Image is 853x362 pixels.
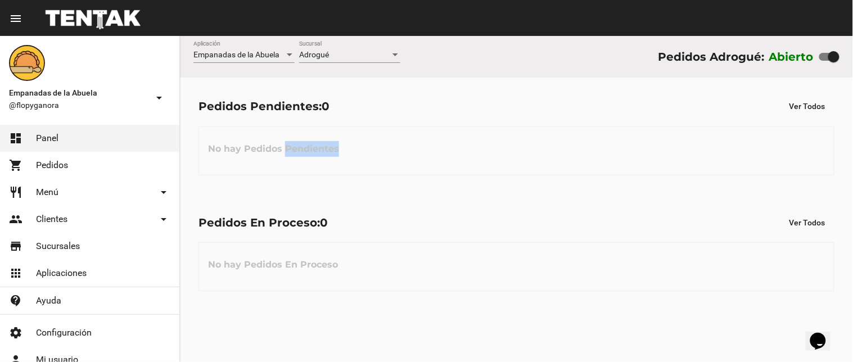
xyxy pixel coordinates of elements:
[36,133,58,144] span: Panel
[780,212,834,233] button: Ver Todos
[9,185,22,199] mat-icon: restaurant
[152,91,166,105] mat-icon: arrow_drop_down
[36,187,58,198] span: Menú
[320,216,328,229] span: 0
[193,50,279,59] span: Empanadas de la Abuela
[36,160,68,171] span: Pedidos
[199,248,347,282] h3: No hay Pedidos En Proceso
[9,239,22,253] mat-icon: store
[299,50,329,59] span: Adrogué
[9,45,45,81] img: f0136945-ed32-4f7c-91e3-a375bc4bb2c5.png
[198,214,328,232] div: Pedidos En Proceso:
[9,12,22,25] mat-icon: menu
[157,185,170,199] mat-icon: arrow_drop_down
[658,48,764,66] div: Pedidos Adrogué:
[9,212,22,226] mat-icon: people
[36,268,87,279] span: Aplicaciones
[36,241,80,252] span: Sucursales
[9,99,148,111] span: @flopyganora
[198,97,330,115] div: Pedidos Pendientes:
[789,218,825,227] span: Ver Todos
[9,132,22,145] mat-icon: dashboard
[9,294,22,307] mat-icon: contact_support
[806,317,842,351] iframe: chat widget
[36,295,61,306] span: Ayuda
[9,159,22,172] mat-icon: shopping_cart
[157,212,170,226] mat-icon: arrow_drop_down
[780,96,834,116] button: Ver Todos
[769,48,814,66] label: Abierto
[9,86,148,99] span: Empanadas de la Abuela
[199,132,348,166] h3: No hay Pedidos Pendientes
[36,214,67,225] span: Clientes
[9,266,22,280] mat-icon: apps
[789,102,825,111] span: Ver Todos
[36,327,92,338] span: Configuración
[9,326,22,340] mat-icon: settings
[322,99,330,113] span: 0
